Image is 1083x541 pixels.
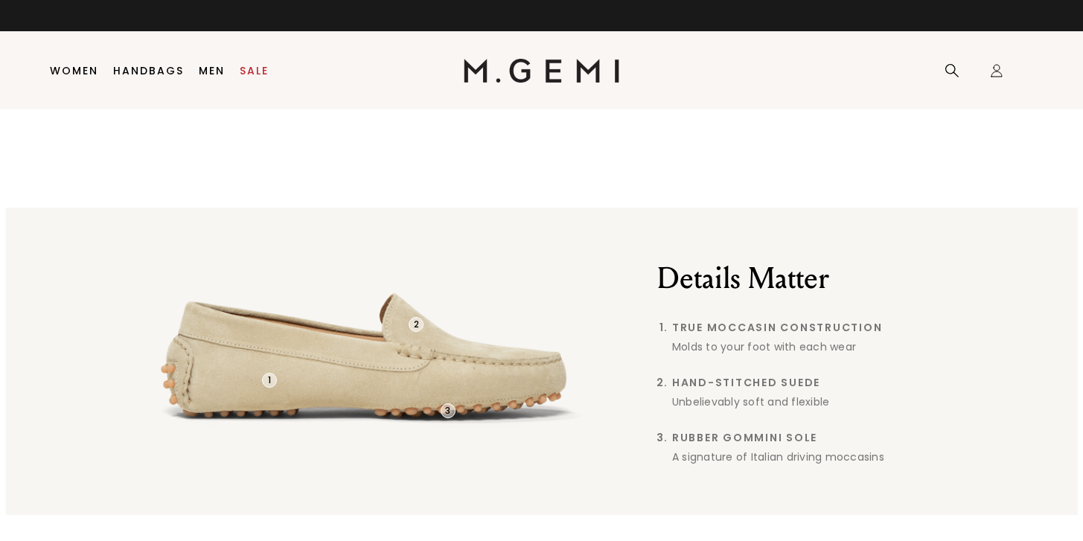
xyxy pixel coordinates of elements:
a: Sale [240,65,269,77]
div: Unbelievably soft and flexible [672,394,956,409]
div: A signature of Italian driving moccasins [672,449,956,464]
div: Molds to your foot with each wear [672,339,956,354]
span: Hand-Stitched Suede [672,377,956,388]
h2: Details Matter [657,260,956,296]
a: Men [199,65,225,77]
a: Women [50,65,98,77]
span: True Moccasin Construction [672,321,956,333]
a: Handbags [113,65,184,77]
span: Rubber Gommini Sole [672,432,956,444]
div: 2 [409,317,424,332]
div: 3 [441,403,456,418]
div: 1 [262,373,277,388]
img: M.Gemi [464,59,619,83]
